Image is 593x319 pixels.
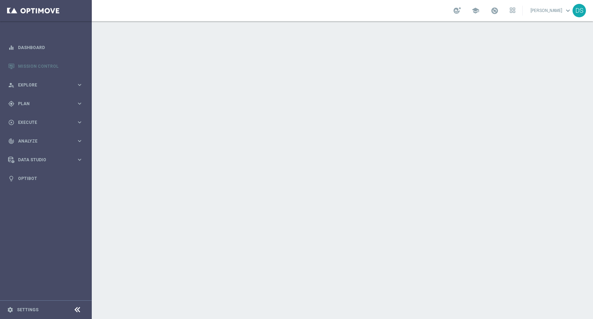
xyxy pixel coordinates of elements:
[76,119,83,126] i: keyboard_arrow_right
[76,156,83,163] i: keyboard_arrow_right
[18,158,76,162] span: Data Studio
[8,119,14,126] i: play_circle_outline
[18,120,76,125] span: Execute
[8,57,83,76] div: Mission Control
[18,57,83,76] a: Mission Control
[8,38,83,57] div: Dashboard
[8,138,76,144] div: Analyze
[18,102,76,106] span: Plan
[76,100,83,107] i: keyboard_arrow_right
[18,83,76,87] span: Explore
[530,5,573,16] a: [PERSON_NAME]
[76,138,83,144] i: keyboard_arrow_right
[564,7,572,14] span: keyboard_arrow_down
[8,157,76,163] div: Data Studio
[8,82,76,88] div: Explore
[18,169,83,188] a: Optibot
[17,308,38,312] a: Settings
[573,4,586,17] div: DS
[8,101,76,107] div: Plan
[8,82,14,88] i: person_search
[8,44,14,51] i: equalizer
[8,169,83,188] div: Optibot
[18,38,83,57] a: Dashboard
[8,119,76,126] div: Execute
[76,82,83,88] i: keyboard_arrow_right
[472,7,479,14] span: school
[8,138,14,144] i: track_changes
[8,101,14,107] i: gps_fixed
[18,139,76,143] span: Analyze
[7,307,13,313] i: settings
[8,175,14,182] i: lightbulb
